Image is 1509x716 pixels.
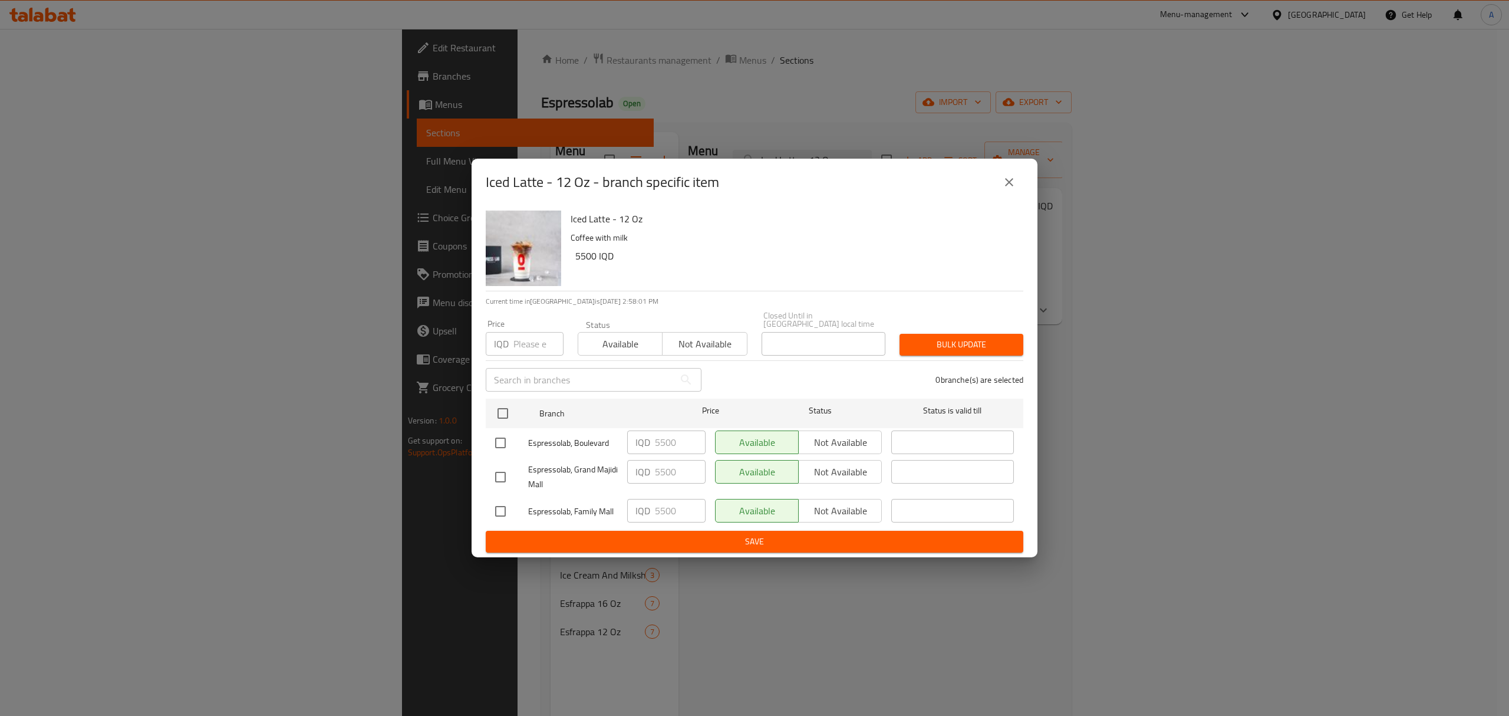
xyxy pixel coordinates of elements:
[486,531,1023,553] button: Save
[900,334,1023,356] button: Bulk update
[583,336,658,353] span: Available
[671,403,750,418] span: Price
[486,368,674,392] input: Search in branches
[528,504,618,519] span: Espressolab, Family Mall
[667,336,742,353] span: Not available
[655,460,706,484] input: Please enter price
[494,337,509,351] p: IQD
[528,436,618,451] span: Espressolab, Boulevard
[528,462,618,492] span: Espressolab, Grand Majidi Mall
[486,173,719,192] h2: Iced Latte - 12 Oz - branch specific item
[513,332,564,356] input: Please enter price
[571,231,1014,245] p: Coffee with milk
[571,211,1014,227] h6: Iced Latte - 12 Oz
[635,504,650,518] p: IQD
[539,406,662,421] span: Branch
[486,211,561,286] img: Iced Latte - 12 Oz
[759,403,882,418] span: Status
[486,296,1023,307] p: Current time in [GEOGRAPHIC_DATA] is [DATE] 2:58:01 PM
[655,431,706,454] input: Please enter price
[495,534,1014,549] span: Save
[891,403,1014,418] span: Status is valid till
[662,332,747,356] button: Not available
[935,374,1023,386] p: 0 branche(s) are selected
[575,248,1014,264] h6: 5500 IQD
[635,435,650,449] p: IQD
[995,168,1023,196] button: close
[635,465,650,479] p: IQD
[578,332,663,356] button: Available
[909,337,1014,352] span: Bulk update
[655,499,706,523] input: Please enter price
